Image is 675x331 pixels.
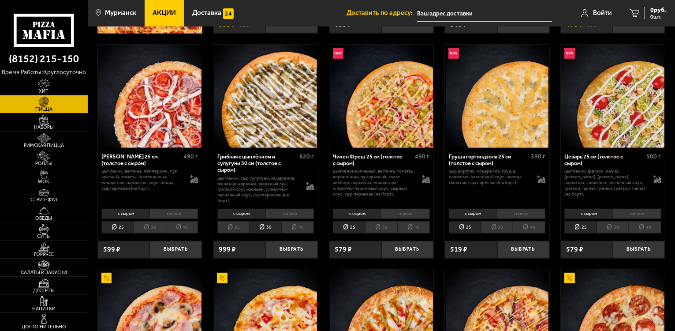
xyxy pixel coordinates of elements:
img: Новинка [564,48,575,59]
span: 0 шт. [650,14,666,19]
a: НовинкаЧикен Фреш 25 см (толстое с сыром) [329,45,434,148]
img: Акционный [217,273,227,283]
p: цыпленок, [PERSON_NAME], [PERSON_NAME], [PERSON_NAME], пармезан, сливочно-чесночный соус, [PERSON... [564,169,646,197]
li: 25 [101,221,134,233]
button: Выбрать [613,241,665,258]
span: 479 ₽ [566,21,583,28]
span: 579 ₽ [566,246,583,253]
a: НовинкаГруша горгондзола 25 см (толстое с сыром) [445,45,549,148]
button: Выбрать [265,241,317,258]
li: тонкое [613,209,661,219]
li: 30 [250,221,282,233]
li: с сыром [101,209,149,219]
input: Ваш адрес доставки [417,5,552,22]
img: Чикен Фреш 25 см (толстое с сыром) [330,45,433,148]
li: 30 [134,221,166,233]
span: 599 ₽ [103,246,120,253]
li: тонкое [149,209,198,219]
li: 40 [397,221,430,233]
li: 25 [333,221,365,233]
img: 15daf4d41897b9f0e9f617042186c801.svg [223,8,234,19]
span: 490 г [415,153,430,160]
li: 30 [481,221,513,233]
div: Грибная с цыплёнком и сулугуни 30 см (толстое с сыром) [217,153,297,173]
div: Цезарь 25 см (толстое с сыром) [564,153,644,167]
li: 40 [166,221,198,233]
li: тонкое [265,209,314,219]
s: 538 ₽ [587,21,599,28]
p: цыпленок, ветчина, пепперони, лук красный, томаты, шампиньоны, моцарелла, пармезан, соус-пицца, с... [101,169,183,191]
div: Чикен Фреш 25 см (толстое с сыром) [333,153,413,167]
li: 40 [281,221,314,233]
span: 0 руб. [650,7,666,13]
li: с сыром [217,209,265,219]
span: Войти [593,10,612,16]
div: [PERSON_NAME] 25 см (толстое с сыром) [101,153,181,167]
span: 390 г [531,153,545,160]
img: Грибная с цыплёнком и сулугуни 30 см (толстое с сыром) [214,45,317,148]
li: с сыром [564,209,612,219]
span: Доставить по адресу: [347,10,417,16]
span: 519 ₽ [450,246,467,253]
li: 40 [513,221,545,233]
span: 659 ₽ [335,21,352,28]
li: 30 [365,221,397,233]
s: 628 ₽ [239,21,252,28]
li: 25 [449,221,481,233]
div: Груша горгондзола 25 см (толстое с сыром) [449,153,529,167]
span: Акции [153,10,176,16]
li: тонкое [381,209,429,219]
span: 500 г [647,153,661,160]
span: Доставка [192,10,221,16]
button: Выбрать [150,241,202,258]
span: 490 г [183,153,198,160]
img: Акционный [101,273,112,283]
li: 25 [217,221,250,233]
li: тонкое [497,209,545,219]
span: Мурманск [105,10,136,16]
li: с сыром [333,209,381,219]
span: 579 ₽ [335,246,352,253]
p: цыпленок, сыр сулугуни, моцарелла, вешенки жареные, жареный лук, грибной соус Жюльен, сливочно-че... [217,176,299,204]
span: 549 ₽ [450,21,467,28]
span: 820 г [299,153,314,160]
button: Выбрать [381,241,433,258]
p: сыр дорблю, моцарелла, груша, сливочно-чесночный соус, корица молотая, сыр пармезан (на борт). [449,169,530,185]
img: Цезарь 25 см (толстое с сыром) [561,45,664,148]
li: 25 [564,221,597,233]
p: цыпленок копченый, ветчина, томаты, корнишоны, лук красный, салат айсберг, пармезан, моцарелла, с... [333,169,414,197]
img: Новинка [333,48,343,59]
a: НовинкаЦезарь 25 см (толстое с сыром) [561,45,665,148]
img: Груша горгондзола 25 см (толстое с сыром) [446,45,549,148]
li: 30 [597,221,629,233]
li: с сыром [449,209,497,219]
img: Новинка [448,48,459,59]
img: Петровская 25 см (толстое с сыром) [98,45,201,148]
button: Выбрать [497,241,549,258]
span: 559 ₽ [219,21,236,28]
img: Акционный [564,273,575,283]
span: 999 ₽ [219,246,236,253]
li: 40 [629,221,661,233]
